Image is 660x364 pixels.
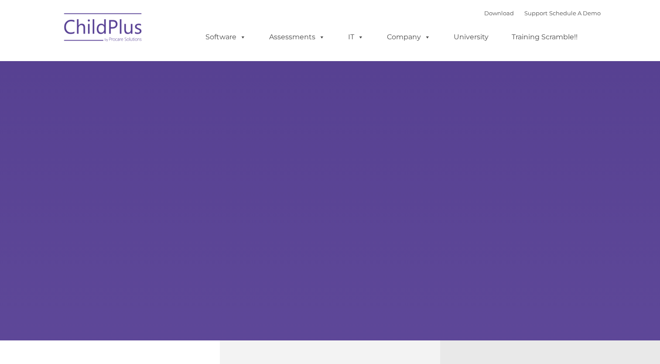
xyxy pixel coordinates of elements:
a: IT [339,28,373,46]
a: Support [524,10,547,17]
a: Company [378,28,439,46]
img: ChildPlus by Procare Solutions [60,7,147,51]
a: Software [197,28,255,46]
a: Training Scramble!! [503,28,586,46]
font: | [484,10,601,17]
a: Assessments [260,28,334,46]
a: University [445,28,497,46]
a: Download [484,10,514,17]
a: Schedule A Demo [549,10,601,17]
